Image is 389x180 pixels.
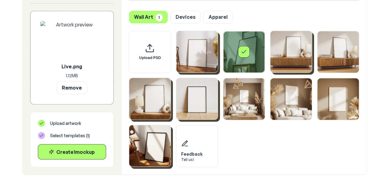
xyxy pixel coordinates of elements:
div: Select template Framed Poster 9 [317,78,359,120]
div: Select template Framed Poster 5 [129,78,171,120]
div: Upload custom PSD template [129,31,171,73]
img: Framed Poster 5 [129,78,171,119]
div: Send feedback [176,125,218,167]
button: Create1mockup [38,144,106,159]
div: Select template Framed Poster 8 [270,78,312,120]
div: Select template Framed Poster 6 [176,78,218,120]
button: Apparel [203,10,233,23]
button: Devices [170,10,201,23]
div: Select template Framed Poster 10 [129,125,171,167]
img: Framed Poster 10 [129,125,171,166]
span: Upload PSD [139,55,161,60]
div: Feedback [181,151,203,157]
img: Framed Poster 7 [223,78,265,120]
div: Select template Framed Poster 7 [223,78,265,120]
div: Select template Framed Poster 3 [270,30,312,73]
div: Tell us! [181,157,203,162]
p: Live.png [40,63,104,70]
div: Select template Framed Poster 2 [223,31,265,73]
img: Framed Poster 8 [270,78,312,120]
img: Artwork preview [40,21,104,60]
img: Framed Poster 4 [317,31,359,73]
span: 1 [156,14,163,21]
span: Select templates ( 1 ) [50,132,90,138]
button: Wall Art1 [129,10,168,23]
img: Framed Poster 6 [176,78,218,119]
div: Select template Framed Poster 4 [317,31,359,73]
img: Framed Poster 9 [317,78,359,120]
div: Select template Framed Poster [176,30,218,73]
img: Framed Poster [176,31,218,72]
div: Create 1 mockup [43,148,101,155]
p: 1.12 MB [40,73,104,79]
button: Remove [57,81,87,94]
span: Upload artwork [50,120,81,126]
img: Framed Poster 3 [270,31,312,72]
